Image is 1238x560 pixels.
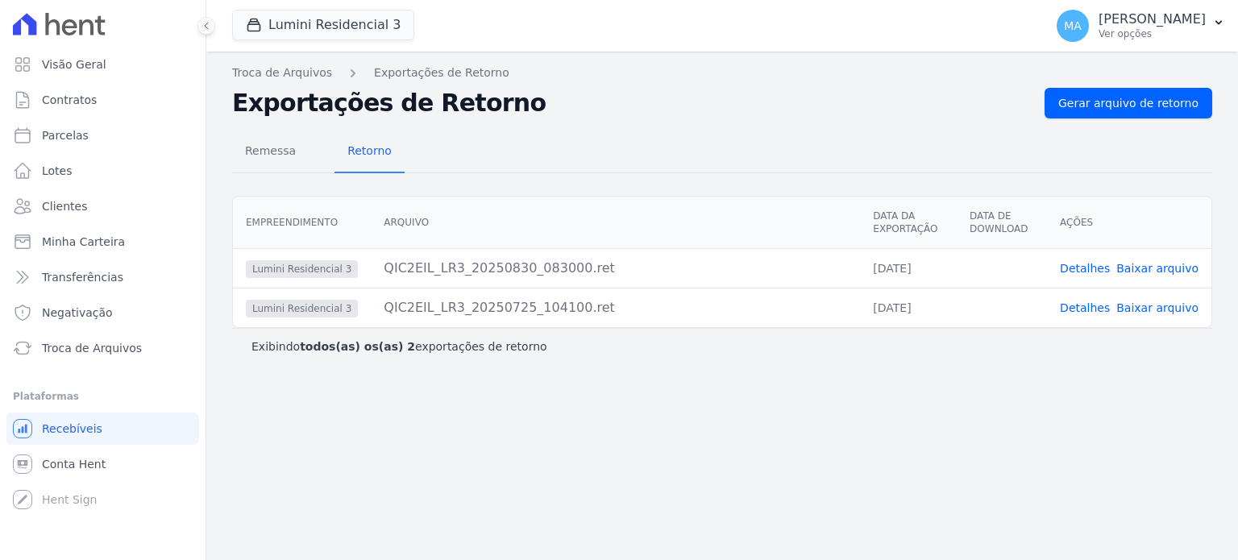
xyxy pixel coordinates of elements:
[371,197,860,249] th: Arquivo
[232,64,332,81] a: Troca de Arquivos
[232,131,309,173] a: Remessa
[6,448,199,480] a: Conta Hent
[300,340,415,353] b: todos(as) os(as) 2
[1116,301,1199,314] a: Baixar arquivo
[1045,88,1212,118] a: Gerar arquivo de retorno
[374,64,509,81] a: Exportações de Retorno
[6,297,199,329] a: Negativação
[42,198,87,214] span: Clientes
[42,127,89,143] span: Parcelas
[1099,27,1206,40] p: Ver opções
[42,234,125,250] span: Minha Carteira
[235,135,305,167] span: Remessa
[6,413,199,445] a: Recebíveis
[233,197,371,249] th: Empreendimento
[860,288,957,327] td: [DATE]
[42,340,142,356] span: Troca de Arquivos
[338,135,401,167] span: Retorno
[42,269,123,285] span: Transferências
[1047,197,1211,249] th: Ações
[1064,20,1082,31] span: MA
[42,56,106,73] span: Visão Geral
[6,332,199,364] a: Troca de Arquivos
[384,259,847,278] div: QIC2EIL_LR3_20250830_083000.ret
[6,48,199,81] a: Visão Geral
[6,190,199,222] a: Clientes
[232,131,405,173] nav: Tab selector
[957,197,1047,249] th: Data de Download
[13,387,193,406] div: Plataformas
[334,131,405,173] a: Retorno
[6,226,199,258] a: Minha Carteira
[1060,301,1110,314] a: Detalhes
[42,456,106,472] span: Conta Hent
[384,298,847,317] div: QIC2EIL_LR3_20250725_104100.ret
[1099,11,1206,27] p: [PERSON_NAME]
[246,300,358,317] span: Lumini Residencial 3
[232,64,1212,81] nav: Breadcrumb
[42,305,113,321] span: Negativação
[42,92,97,108] span: Contratos
[42,421,102,437] span: Recebíveis
[860,248,957,288] td: [DATE]
[1044,3,1238,48] button: MA [PERSON_NAME] Ver opções
[6,155,199,187] a: Lotes
[1058,95,1199,111] span: Gerar arquivo de retorno
[6,84,199,116] a: Contratos
[6,261,199,293] a: Transferências
[6,119,199,151] a: Parcelas
[246,260,358,278] span: Lumini Residencial 3
[1060,262,1110,275] a: Detalhes
[232,10,414,40] button: Lumini Residencial 3
[42,163,73,179] span: Lotes
[232,89,1032,118] h2: Exportações de Retorno
[251,338,547,355] p: Exibindo exportações de retorno
[860,197,957,249] th: Data da Exportação
[1116,262,1199,275] a: Baixar arquivo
